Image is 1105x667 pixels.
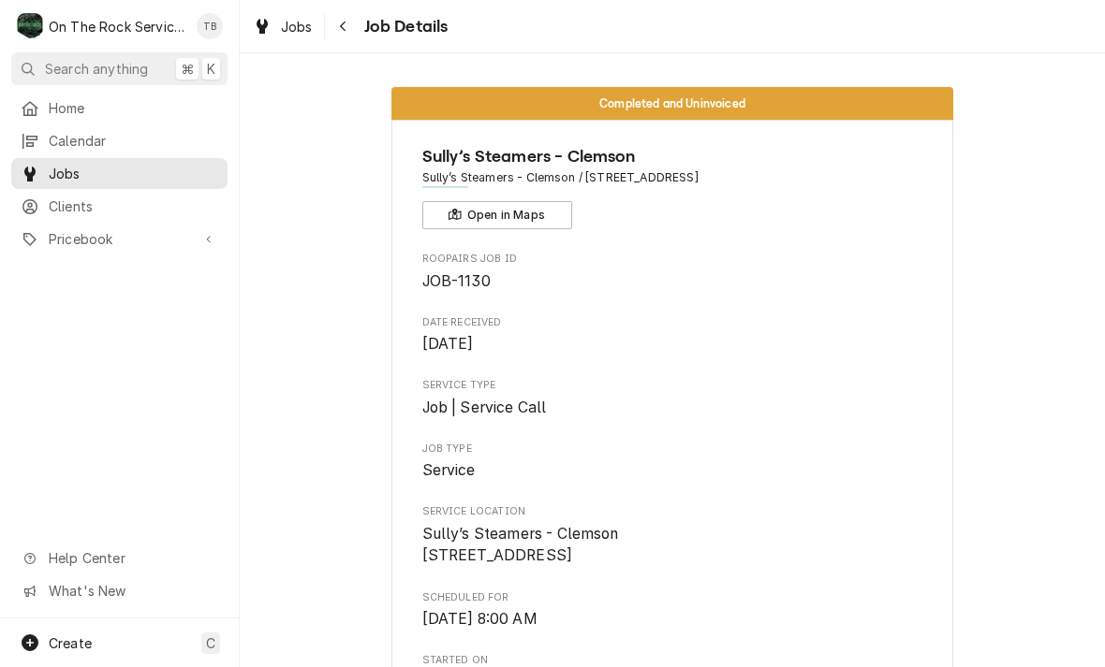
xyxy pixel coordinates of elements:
[207,59,215,79] span: K
[422,169,923,186] span: Address
[422,378,923,393] span: Service Type
[11,575,228,606] a: Go to What's New
[422,442,923,482] div: Job Type
[359,14,449,39] span: Job Details
[422,608,923,631] span: Scheduled For
[11,125,228,156] a: Calendar
[422,399,547,416] span: Job | Service Call
[281,17,313,36] span: Jobs
[11,158,228,189] a: Jobs
[206,633,215,653] span: C
[11,52,228,85] button: Search anything⌘K
[422,590,923,631] div: Scheduled For
[45,59,148,79] span: Search anything
[422,270,923,293] span: Roopairs Job ID
[422,590,923,605] span: Scheduled For
[422,523,923,567] span: Service Location
[422,504,923,567] div: Service Location
[422,461,476,479] span: Service
[422,252,923,267] span: Roopairs Job ID
[422,252,923,292] div: Roopairs Job ID
[329,11,359,41] button: Navigate back
[422,315,923,330] span: Date Received
[422,144,923,229] div: Client Information
[422,335,474,353] span: [DATE]
[197,13,223,39] div: Todd Brady's Avatar
[422,525,619,565] span: Sully’s Steamers - Clemson [STREET_ADDRESS]
[599,97,745,109] span: Completed and Uninvoiced
[49,17,186,36] div: On The Rock Services
[49,548,216,568] span: Help Center
[422,442,923,457] span: Job Type
[422,610,538,628] span: [DATE] 8:00 AM
[11,93,228,123] a: Home
[422,459,923,482] span: Job Type
[49,98,218,118] span: Home
[49,581,216,601] span: What's New
[11,543,228,573] a: Go to Help Center
[11,224,228,254] a: Go to Pricebook
[422,201,572,229] button: Open in Maps
[49,229,190,249] span: Pricebook
[245,11,320,42] a: Jobs
[49,196,218,216] span: Clients
[422,272,491,290] span: JOB-1130
[17,13,43,39] div: On The Rock Services's Avatar
[422,144,923,169] span: Name
[197,13,223,39] div: TB
[422,333,923,355] span: Date Received
[181,59,194,79] span: ⌘
[49,164,218,183] span: Jobs
[49,635,92,651] span: Create
[11,191,228,222] a: Clients
[49,131,218,151] span: Calendar
[422,504,923,519] span: Service Location
[17,13,43,39] div: O
[422,397,923,419] span: Service Type
[422,315,923,355] div: Date Received
[422,378,923,418] div: Service Type
[391,87,953,120] div: Status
